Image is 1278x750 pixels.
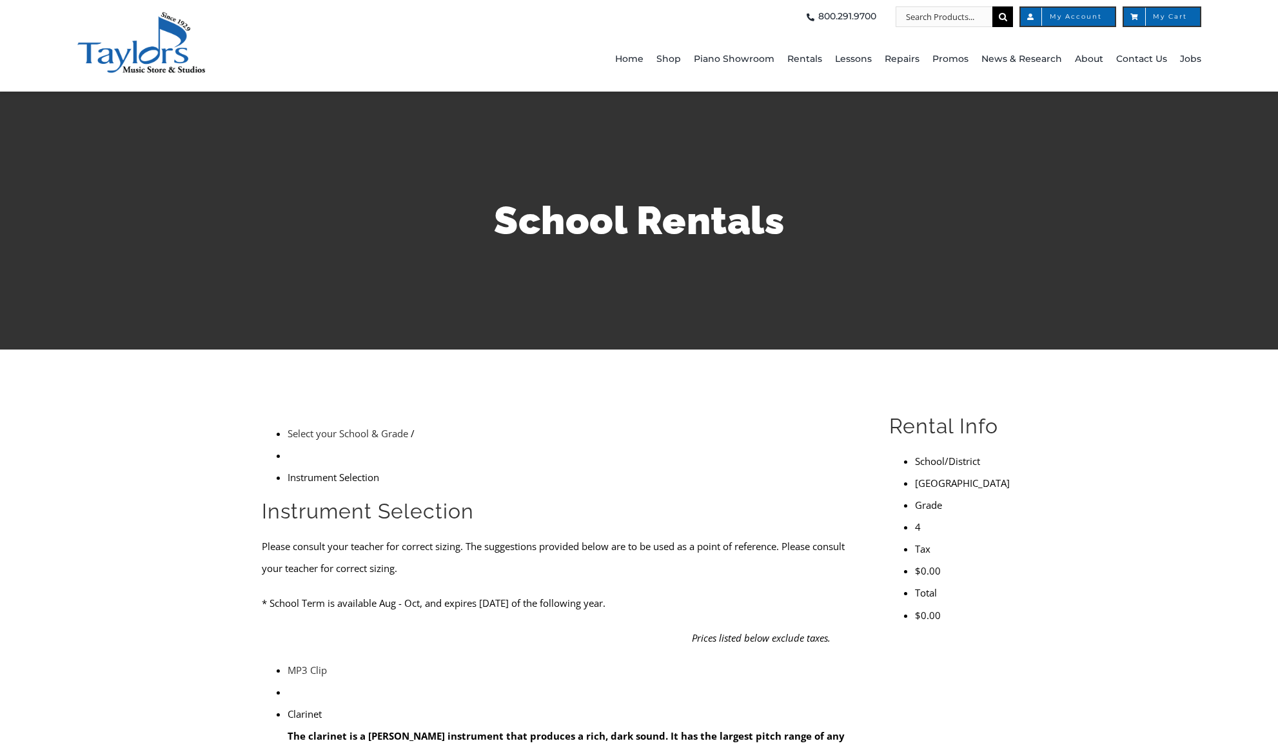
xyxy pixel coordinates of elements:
input: Search Products... [896,6,992,27]
span: My Cart [1137,14,1187,20]
h2: Rental Info [889,413,1016,440]
a: Home [615,27,644,92]
h2: Instrument Selection [262,498,860,525]
p: Please consult your teacher for correct sizing. The suggestions provided below are to be used as ... [262,535,860,579]
a: Shop [656,27,681,92]
li: Tax [915,538,1016,560]
a: Repairs [885,27,919,92]
a: Contact Us [1116,27,1167,92]
li: Grade [915,494,1016,516]
span: Piano Showroom [694,49,774,70]
a: About [1075,27,1103,92]
li: 4 [915,516,1016,538]
span: Jobs [1180,49,1201,70]
span: Rentals [787,49,822,70]
span: Shop [656,49,681,70]
a: Promos [932,27,968,92]
a: 800.291.9700 [803,6,876,27]
a: MP3 Clip [288,664,327,676]
nav: Top Right [369,6,1201,27]
span: 800.291.9700 [818,6,876,27]
li: $0.00 [915,560,1016,582]
span: / [411,427,415,440]
li: [GEOGRAPHIC_DATA] [915,472,1016,494]
p: * School Term is available Aug - Oct, and expires [DATE] of the following year. [262,592,860,614]
li: Total [915,582,1016,604]
a: taylors-music-store-west-chester [77,10,206,23]
span: Home [615,49,644,70]
li: School/District [915,450,1016,472]
div: Clarinet [288,703,860,725]
li: $0.00 [915,604,1016,626]
a: Lessons [835,27,872,92]
a: Select your School & Grade [288,427,408,440]
span: News & Research [981,49,1062,70]
span: Contact Us [1116,49,1167,70]
a: Jobs [1180,27,1201,92]
input: Search [992,6,1013,27]
span: Repairs [885,49,919,70]
a: My Cart [1123,6,1201,27]
span: Lessons [835,49,872,70]
span: About [1075,49,1103,70]
a: Piano Showroom [694,27,774,92]
a: Rentals [787,27,822,92]
a: News & Research [981,27,1062,92]
span: Promos [932,49,968,70]
em: Prices listed below exclude taxes. [692,631,831,644]
span: My Account [1034,14,1102,20]
h1: School Rentals [262,193,1016,248]
a: My Account [1019,6,1116,27]
li: Instrument Selection [288,466,860,488]
nav: Main Menu [369,27,1201,92]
